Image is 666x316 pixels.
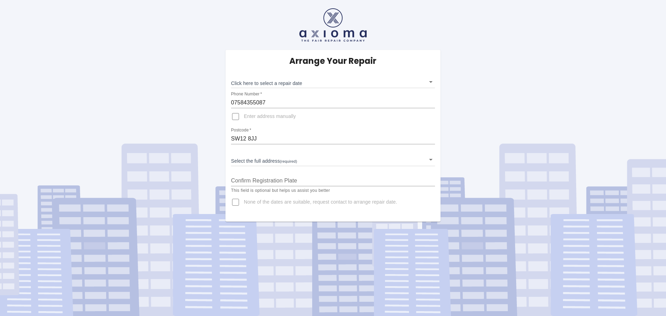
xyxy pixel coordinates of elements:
[244,199,397,206] span: None of the dates are suitable, request contact to arrange repair date.
[231,187,435,194] p: This field is optional but helps us assist you better
[244,113,296,120] span: Enter address manually
[299,8,367,42] img: axioma
[231,91,262,97] label: Phone Number
[289,55,376,67] h5: Arrange Your Repair
[231,127,251,133] label: Postcode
